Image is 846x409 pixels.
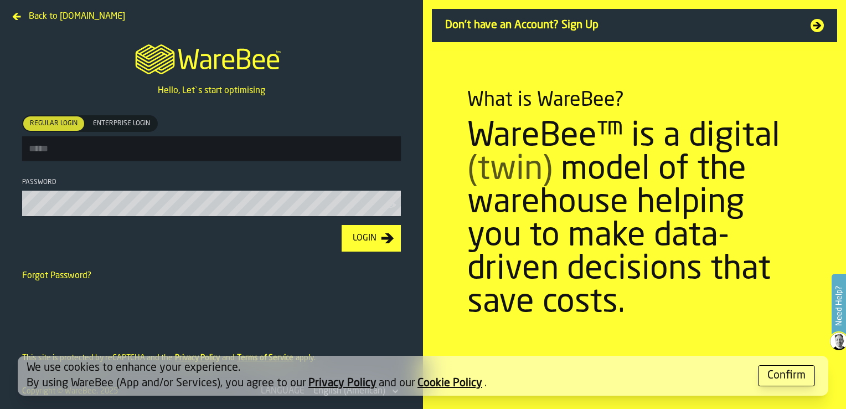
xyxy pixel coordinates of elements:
[22,115,85,132] label: button-switch-multi-Regular Login
[342,225,401,252] button: button-Login
[86,116,157,131] div: thumb
[833,275,845,337] label: Need Help?
[22,115,401,161] label: button-toolbar-[object Object]
[18,356,828,396] div: alert-[object Object]
[25,119,82,129] span: Regular Login
[22,136,401,161] input: button-toolbar-[object Object]
[22,178,401,186] div: Password
[89,119,154,129] span: Enterprise Login
[22,272,91,280] a: Forgot Password?
[445,18,797,33] span: Don't have an Account? Sign Up
[767,368,806,384] div: Confirm
[22,191,401,216] input: button-toolbar-Password
[432,9,837,42] a: Don't have an Account? Sign Up
[417,378,482,389] a: Cookie Policy
[385,200,399,211] button: button-toolbar-Password
[22,178,401,216] label: button-toolbar-Password
[467,120,802,320] div: WareBee™ is a digital model of the warehouse helping you to make data-driven decisions that save ...
[9,9,130,18] a: Back to [DOMAIN_NAME]
[308,378,376,389] a: Privacy Policy
[758,365,815,386] button: button-
[23,116,84,131] div: thumb
[27,360,749,391] div: We use cookies to enhance your experience. By using WareBee (App and/or Services), you agree to o...
[348,232,381,245] div: Login
[467,89,624,111] div: What is WareBee?
[29,10,125,23] span: Back to [DOMAIN_NAME]
[467,154,553,187] span: (twin)
[125,31,297,84] a: logo-header
[85,115,158,132] label: button-switch-multi-Enterprise Login
[158,84,265,98] p: Hello, Let`s start optimising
